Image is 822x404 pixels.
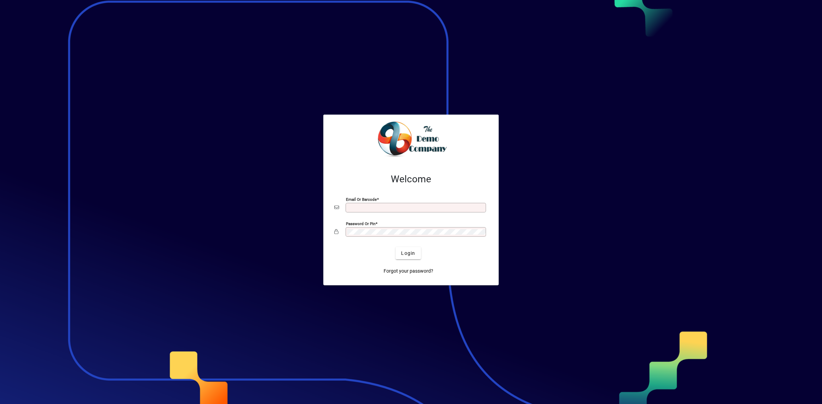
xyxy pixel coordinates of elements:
[396,247,421,259] button: Login
[381,265,436,277] a: Forgot your password?
[401,250,415,257] span: Login
[384,268,433,275] span: Forgot your password?
[334,173,488,185] h2: Welcome
[346,221,375,226] mat-label: Password or Pin
[346,197,377,202] mat-label: Email or Barcode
